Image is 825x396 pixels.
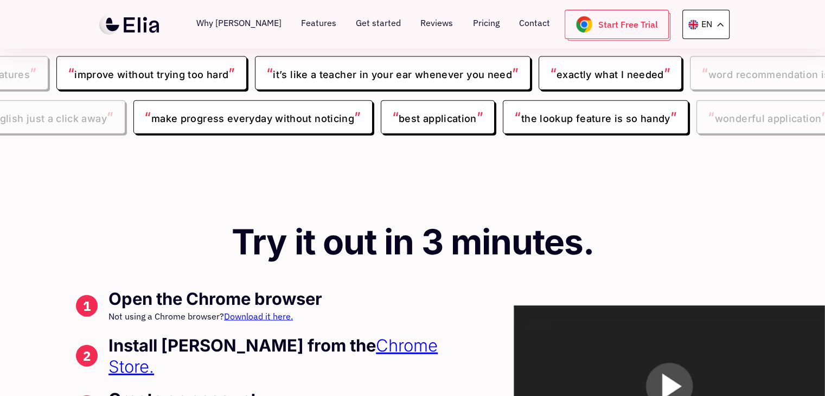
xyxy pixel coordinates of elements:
[708,109,715,125] span: “
[108,310,322,324] p: Not using a Chrome browser?
[512,65,519,81] span: ”
[108,335,461,378] h3: Install [PERSON_NAME] from the
[266,65,273,81] span: “
[420,10,453,39] a: Reviews
[472,10,499,39] a: Pricing
[701,17,712,31] p: EN
[549,65,557,81] span: “
[107,109,114,125] span: ”
[538,56,682,90] span: exactly what I needed
[565,10,669,39] a: Start Free Trial
[670,109,677,125] span: ”
[503,100,688,134] span: the lookup feature is so handy
[301,10,336,39] a: Features
[76,345,98,367] div: 2
[76,223,749,261] h2: Try it out in 3 minutes.
[701,65,708,81] span: “
[144,109,151,125] span: “
[30,65,37,81] span: ”
[576,16,592,33] img: chrome
[354,109,361,125] span: ”
[664,65,671,81] span: ”
[68,65,75,81] span: “
[95,14,163,35] a: Domov
[380,100,495,134] span: best application
[56,56,247,90] span: improve without trying too hard
[255,56,530,90] span: it’s like a teacher in your ear whenever you need
[519,10,549,39] a: Contact
[228,65,235,81] span: ”
[196,10,282,39] a: Why [PERSON_NAME]
[477,109,484,125] span: ”
[133,100,372,134] span: make progress everyday without noticing
[76,295,98,317] div: 1
[514,109,521,125] span: “
[224,311,293,322] a: Download it here.
[356,10,401,39] a: Get started
[392,109,399,125] span: “
[108,288,322,310] h3: Open the Chrome browser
